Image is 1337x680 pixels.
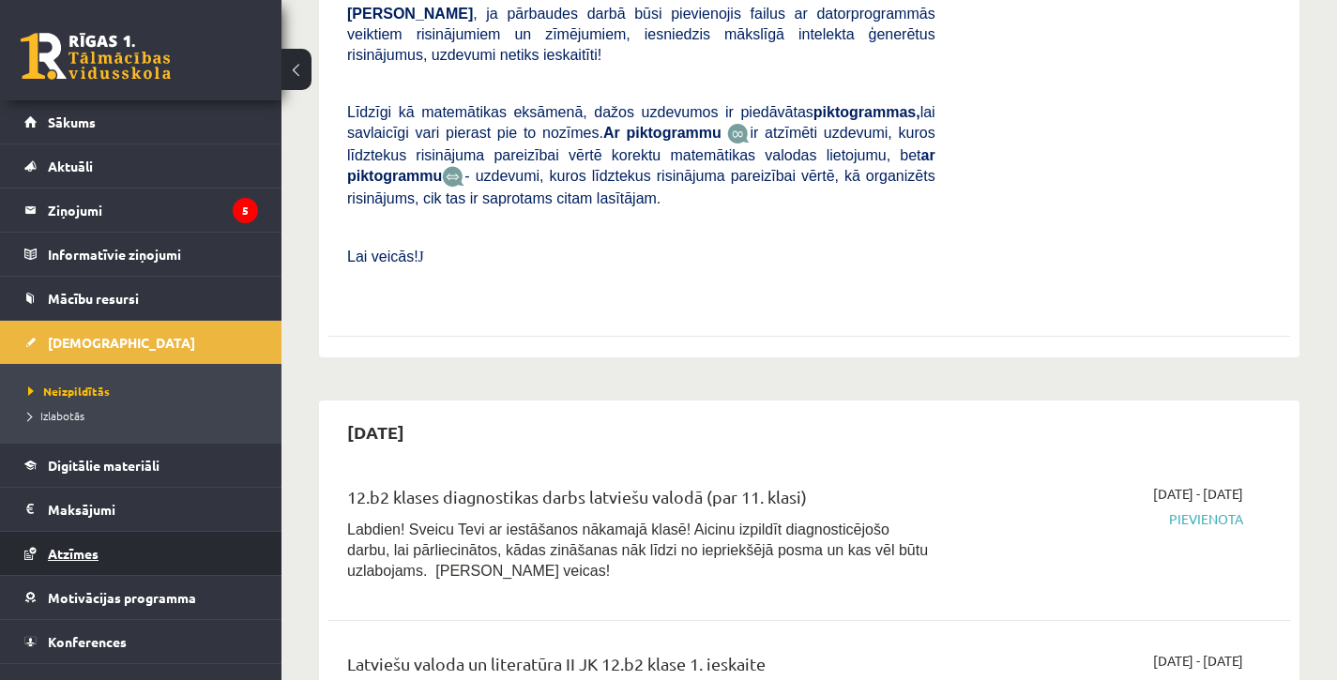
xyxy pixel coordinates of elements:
[24,189,258,232] a: Ziņojumi5
[48,545,99,562] span: Atzīmes
[347,484,935,519] div: 12.b2 klases diagnostikas darbs latviešu valodā (par 11. klasi)
[24,233,258,276] a: Informatīvie ziņojumi
[347,168,935,206] span: - uzdevumi, kuros līdztekus risinājuma pareizībai vērtē, kā organizēts risinājums, cik tas ir sap...
[24,488,258,531] a: Maksājumi
[347,521,928,579] span: Labdien! Sveicu Tevi ar iestāšanos nākamajā klasē! Aicinu izpildīt diagnosticējošo darbu, lai pār...
[328,410,423,454] h2: [DATE]
[21,33,171,80] a: Rīgas 1. Tālmācības vidusskola
[28,383,263,400] a: Neizpildītās
[347,249,418,264] span: Lai veicās!
[233,198,258,223] i: 5
[24,444,258,487] a: Digitālie materiāli
[418,249,424,264] span: J
[28,408,84,423] span: Izlabotās
[964,509,1243,529] span: Pievienota
[347,6,935,63] span: , ja pārbaudes darbā būsi pievienojis failus ar datorprogrammās veiktiem risinājumiem un zīmējumi...
[48,233,258,276] legend: Informatīvie ziņojumi
[347,125,935,184] span: ir atzīmēti uzdevumi, kuros līdztekus risinājuma pareizībai vērtē korektu matemātikas valodas lie...
[48,113,96,130] span: Sākums
[1153,484,1243,504] span: [DATE] - [DATE]
[347,6,473,22] span: [PERSON_NAME]
[24,277,258,320] a: Mācību resursi
[347,104,935,141] span: Līdzīgi kā matemātikas eksāmenā, dažos uzdevumos ir piedāvātas lai savlaicīgi vari pierast pie to...
[48,457,160,474] span: Digitālie materiāli
[727,123,750,144] img: JfuEzvunn4EvwAAAAASUVORK5CYII=
[48,589,196,606] span: Motivācijas programma
[48,189,258,232] legend: Ziņojumi
[48,158,93,174] span: Aktuāli
[24,620,258,663] a: Konferences
[24,532,258,575] a: Atzīmes
[24,321,258,364] a: [DEMOGRAPHIC_DATA]
[24,100,258,144] a: Sākums
[28,384,110,399] span: Neizpildītās
[24,144,258,188] a: Aktuāli
[813,104,920,120] b: piktogrammas,
[24,576,258,619] a: Motivācijas programma
[442,166,464,188] img: wKvN42sLe3LLwAAAABJRU5ErkJggg==
[48,633,127,650] span: Konferences
[28,407,263,424] a: Izlabotās
[1153,651,1243,671] span: [DATE] - [DATE]
[48,290,139,307] span: Mācību resursi
[48,334,195,351] span: [DEMOGRAPHIC_DATA]
[603,125,722,141] b: Ar piktogrammu
[48,488,258,531] legend: Maksājumi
